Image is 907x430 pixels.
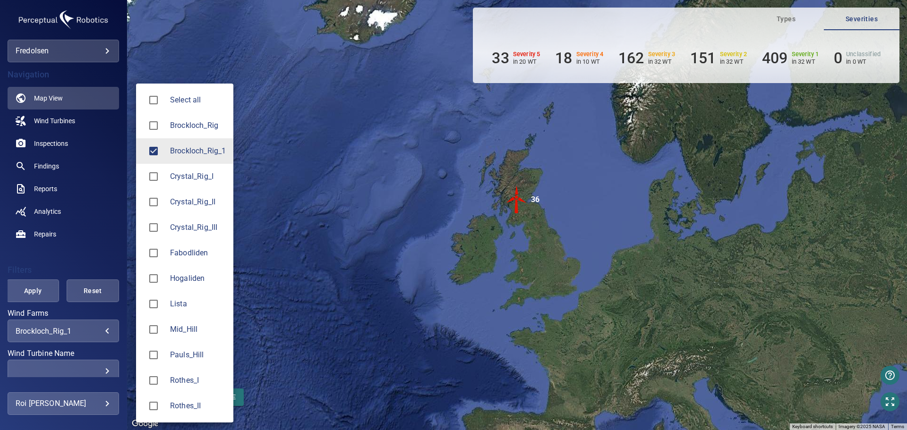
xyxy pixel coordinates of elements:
span: Brockloch_Rig [170,120,226,131]
span: Brockloch_Rig_1 [144,141,163,161]
span: Lista [170,298,226,310]
span: Hogaliden [144,269,163,288]
span: Fabodliden [170,247,226,259]
span: Fabodliden [144,243,163,263]
span: Crystal_Rig_I [170,171,226,182]
span: Brockloch_Rig [144,116,163,135]
span: Hogaliden [170,273,226,284]
div: Wind Farms Rothes_II [170,400,226,412]
div: Wind Farms Pauls_Hill [170,349,226,361]
span: Crystal_Rig_III [144,218,163,237]
span: Rothes_I [170,375,226,386]
span: Crystal_Rig_II [170,196,226,208]
span: Mid_Hill [170,324,226,335]
span: Lista [144,294,163,314]
div: Wind Farms Lista [170,298,226,310]
div: Wind Farms Brockloch_Rig [170,120,226,131]
span: Crystal_Rig_III [170,222,226,233]
span: Pauls_Hill [170,349,226,361]
span: Select all [170,94,226,106]
span: Rothes_I [144,371,163,390]
span: Brockloch_Rig_1 [170,145,226,157]
ul: Brockloch_Rig_1 [136,84,233,422]
span: Mid_Hill [144,320,163,339]
span: Rothes_II [170,400,226,412]
span: Rothes_II [144,396,163,416]
span: Pauls_Hill [144,345,163,365]
span: Crystal_Rig_II [144,192,163,212]
div: Wind Farms Crystal_Rig_II [170,196,226,208]
div: Wind Farms Brockloch_Rig_1 [170,145,226,157]
div: Wind Farms Rothes_I [170,375,226,386]
div: Wind Farms Fabodliden [170,247,226,259]
span: Crystal_Rig_I [144,167,163,186]
div: Wind Farms Hogaliden [170,273,226,284]
div: Wind Farms Mid_Hill [170,324,226,335]
div: Wind Farms Crystal_Rig_I [170,171,226,182]
div: Wind Farms Crystal_Rig_III [170,222,226,233]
